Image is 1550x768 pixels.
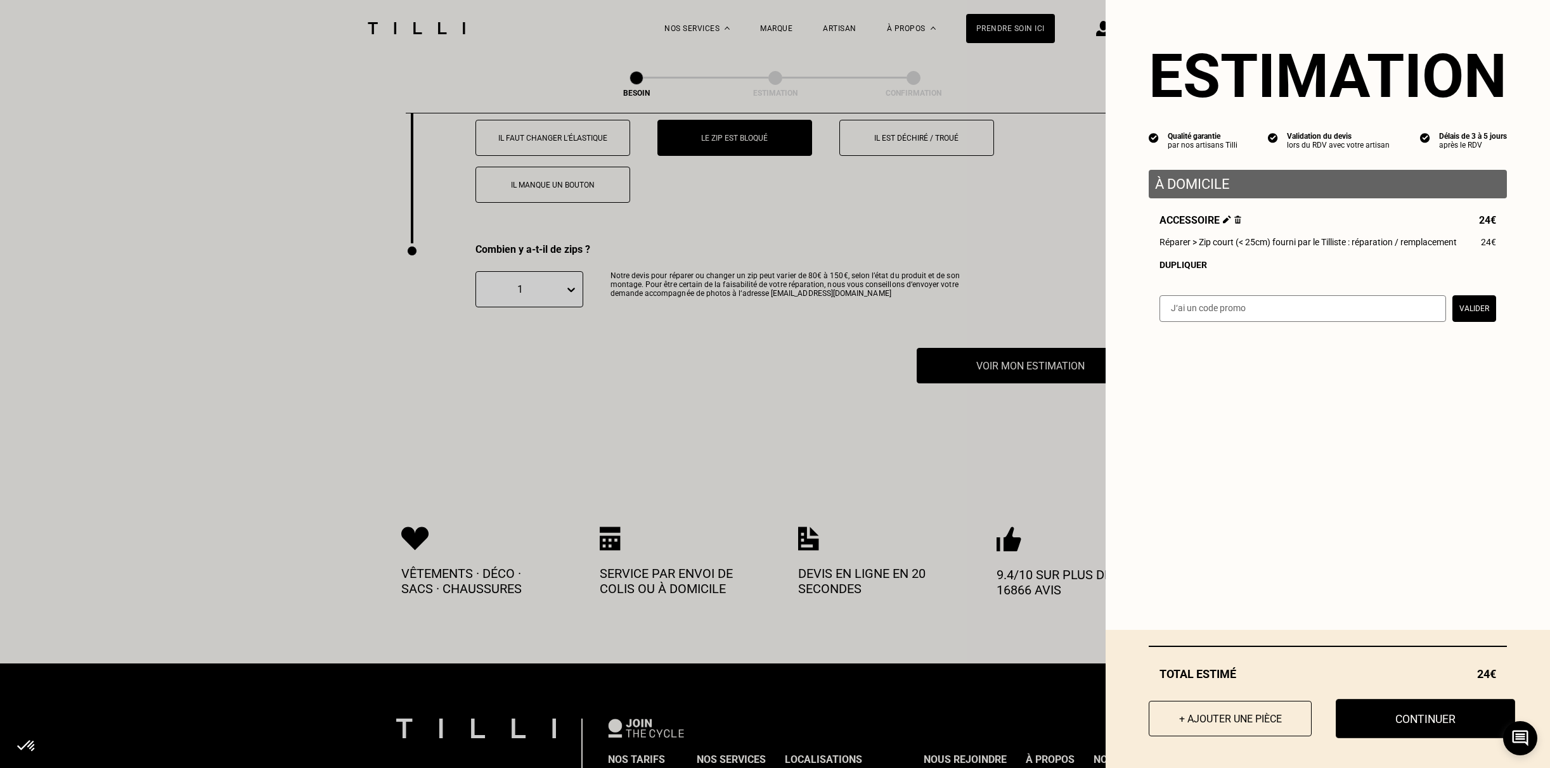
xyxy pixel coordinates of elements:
div: Dupliquer [1159,260,1496,270]
div: lors du RDV avec votre artisan [1287,141,1390,150]
div: Total estimé [1149,667,1507,681]
img: Supprimer [1234,215,1241,224]
input: J‘ai un code promo [1159,295,1446,322]
div: Qualité garantie [1168,132,1237,141]
div: par nos artisans Tilli [1168,141,1237,150]
span: 24€ [1481,237,1496,247]
img: icon list info [1420,132,1430,143]
img: Éditer [1223,215,1231,224]
button: Valider [1452,295,1496,322]
img: icon list info [1268,132,1278,143]
div: Délais de 3 à 5 jours [1439,132,1507,141]
span: 24€ [1479,214,1496,226]
div: après le RDV [1439,141,1507,150]
span: Accessoire [1159,214,1241,226]
button: + Ajouter une pièce [1149,701,1312,736]
p: À domicile [1155,176,1501,192]
section: Estimation [1149,41,1507,112]
button: Continuer [1336,699,1515,738]
span: 24€ [1477,667,1496,681]
div: Validation du devis [1287,132,1390,141]
img: icon list info [1149,132,1159,143]
span: Réparer > Zip court (< 25cm) fourni par le Tilliste : réparation / remplacement [1159,237,1457,247]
